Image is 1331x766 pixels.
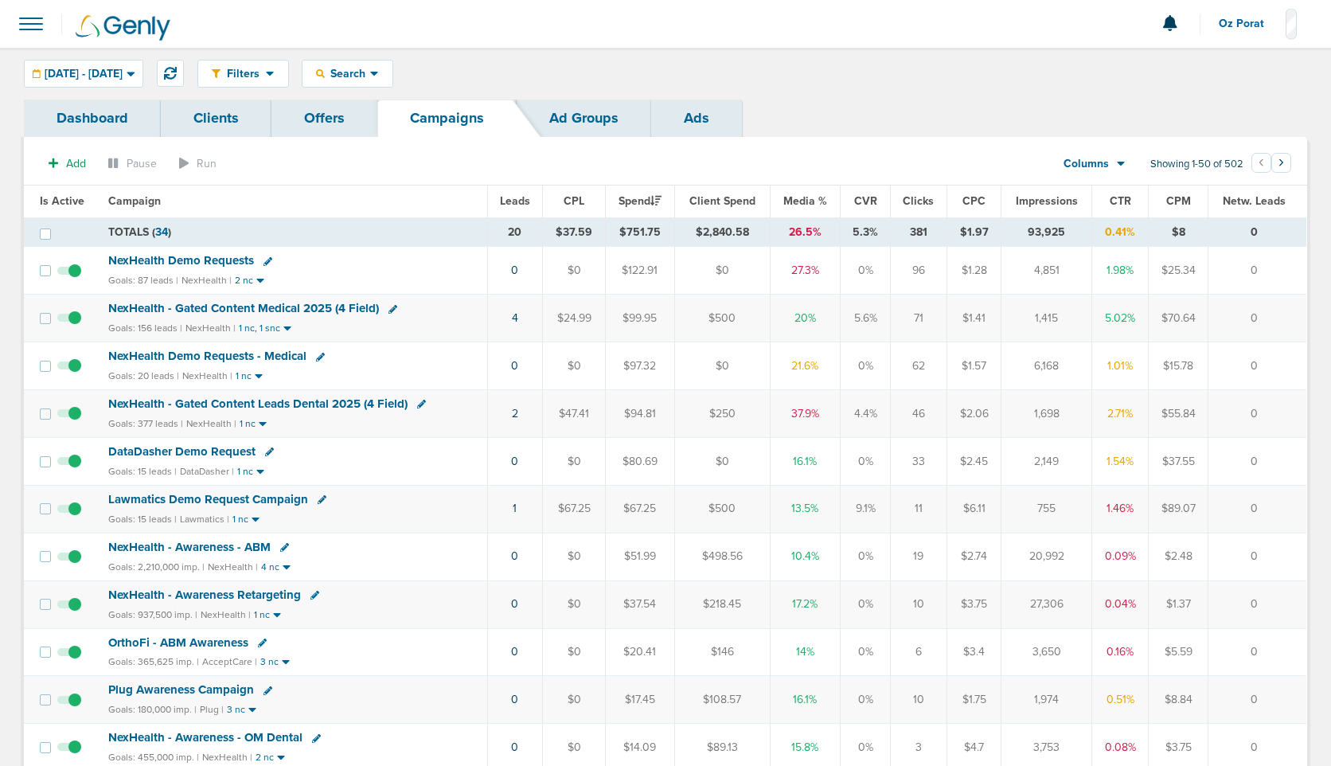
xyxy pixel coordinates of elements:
[108,704,197,716] small: Goals: 180,000 imp. |
[605,217,674,247] td: $751.75
[108,253,254,268] span: NexHealth Demo Requests
[605,676,674,724] td: $17.45
[511,549,518,563] a: 0
[1149,342,1208,390] td: $15.78
[1092,342,1149,390] td: 1.01%
[605,437,674,485] td: $80.69
[237,466,253,478] small: 1 nc
[202,656,257,667] small: AcceptCare |
[108,752,199,764] small: Goals: 455,000 imp. |
[1001,247,1092,295] td: 4,851
[256,752,274,764] small: 2 nc
[99,217,487,247] td: TOTALS ( )
[1001,342,1092,390] td: 6,168
[181,275,232,286] small: NexHealth |
[1149,485,1208,533] td: $89.07
[108,322,182,334] small: Goals: 156 leads |
[108,349,306,363] span: NexHealth Demo Requests - Medical
[1208,247,1306,295] td: 0
[1271,153,1291,173] button: Go to next page
[1001,533,1092,580] td: 20,992
[1149,533,1208,580] td: $2.48
[962,194,986,208] span: CPC
[947,247,1001,295] td: $1.28
[1208,437,1306,485] td: 0
[202,752,252,763] small: NexHealth |
[891,295,947,342] td: 71
[108,418,183,430] small: Goals: 377 leads |
[675,676,770,724] td: $108.57
[108,194,161,208] span: Campaign
[517,100,651,137] a: Ad Groups
[841,217,891,247] td: 5.3%
[1149,217,1208,247] td: $8
[675,390,770,438] td: $250
[108,635,248,650] span: OrthoFi - ABM Awareness
[543,485,606,533] td: $67.25
[543,628,606,676] td: $0
[1092,485,1149,533] td: 1.46%
[675,485,770,533] td: $500
[891,628,947,676] td: 6
[235,275,253,287] small: 2 nc
[891,533,947,580] td: 19
[1149,676,1208,724] td: $8.84
[1092,390,1149,438] td: 2.71%
[543,217,606,247] td: $37.59
[770,342,840,390] td: 21.6%
[108,588,301,602] span: NexHealth - Awareness Retargeting
[108,370,179,382] small: Goals: 20 leads |
[108,730,302,745] span: NexHealth - Awareness - OM Dental
[1001,217,1092,247] td: 93,925
[1092,533,1149,580] td: 0.09%
[180,466,234,477] small: DataDasher |
[1001,390,1092,438] td: 1,698
[1001,295,1092,342] td: 1,415
[500,194,530,208] span: Leads
[201,609,251,620] small: NexHealth |
[1092,217,1149,247] td: 0.41%
[1223,194,1286,208] span: Netw. Leads
[770,247,840,295] td: 27.3%
[511,264,518,277] a: 0
[511,741,518,754] a: 0
[891,342,947,390] td: 62
[232,514,248,526] small: 1 nc
[512,407,518,420] a: 2
[180,514,229,525] small: Lawmatics |
[1001,485,1092,533] td: 755
[487,217,543,247] td: 20
[1219,18,1275,29] span: Oz Porat
[511,359,518,373] a: 0
[1110,194,1131,208] span: CTR
[1092,676,1149,724] td: 0.51%
[76,15,170,41] img: Genly
[841,247,891,295] td: 0%
[1208,342,1306,390] td: 0
[108,540,271,554] span: NexHealth - Awareness - ABM
[891,247,947,295] td: 96
[605,580,674,628] td: $37.54
[770,295,840,342] td: 20%
[947,628,1001,676] td: $3.4
[543,580,606,628] td: $0
[227,704,245,716] small: 3 nc
[675,217,770,247] td: $2,840.58
[947,437,1001,485] td: $2.45
[543,533,606,580] td: $0
[1001,628,1092,676] td: 3,650
[511,645,518,659] a: 0
[543,295,606,342] td: $24.99
[1208,217,1306,247] td: 0
[182,370,232,381] small: NexHealth |
[108,275,178,287] small: Goals: 87 leads |
[1166,194,1191,208] span: CPM
[239,322,280,334] small: 1 nc, 1 snc
[543,390,606,438] td: $47.41
[261,561,279,573] small: 4 nc
[1001,580,1092,628] td: 27,306
[675,342,770,390] td: $0
[947,295,1001,342] td: $1.41
[1149,628,1208,676] td: $5.59
[947,485,1001,533] td: $6.11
